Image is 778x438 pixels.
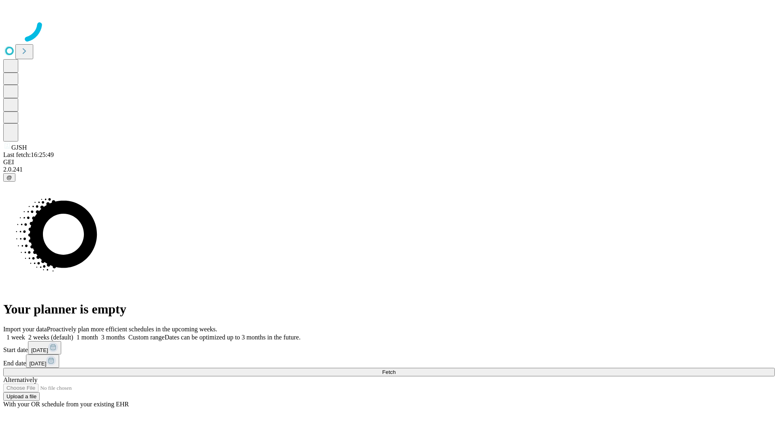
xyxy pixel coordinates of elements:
[3,376,37,383] span: Alternatively
[28,334,73,341] span: 2 weeks (default)
[26,354,59,368] button: [DATE]
[3,401,129,408] span: With your OR schedule from your existing EHR
[11,144,27,151] span: GJSH
[29,361,46,367] span: [DATE]
[31,347,48,353] span: [DATE]
[28,341,61,354] button: [DATE]
[3,354,775,368] div: End date
[3,151,54,158] span: Last fetch: 16:25:49
[3,173,15,182] button: @
[101,334,125,341] span: 3 months
[3,326,47,333] span: Import your data
[6,334,25,341] span: 1 week
[77,334,98,341] span: 1 month
[3,341,775,354] div: Start date
[3,166,775,173] div: 2.0.241
[3,368,775,376] button: Fetch
[3,392,40,401] button: Upload a file
[3,159,775,166] div: GEI
[6,174,12,180] span: @
[47,326,217,333] span: Proactively plan more efficient schedules in the upcoming weeks.
[382,369,395,375] span: Fetch
[3,302,775,317] h1: Your planner is empty
[128,334,165,341] span: Custom range
[165,334,300,341] span: Dates can be optimized up to 3 months in the future.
